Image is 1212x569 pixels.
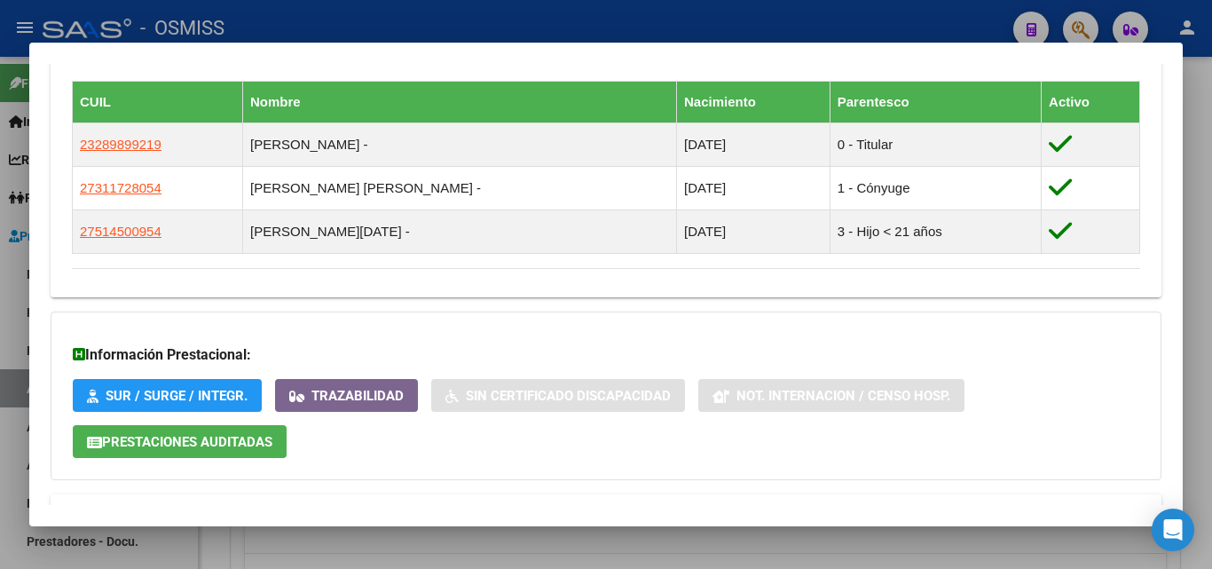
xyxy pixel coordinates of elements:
th: Nombre [242,82,676,123]
mat-expansion-panel-header: Aportes y Contribuciones del Afiliado: 20537838427 [51,494,1161,537]
th: Nacimiento [677,82,830,123]
span: Trazabilidad [311,388,404,404]
button: Not. Internacion / Censo Hosp. [698,379,964,412]
td: [PERSON_NAME][DATE] - [242,210,676,254]
span: 23289899219 [80,137,161,152]
span: 27311728054 [80,180,161,195]
span: 27514500954 [80,224,161,239]
button: SUR / SURGE / INTEGR. [73,379,262,412]
span: Prestaciones Auditadas [102,434,272,450]
span: Not. Internacion / Censo Hosp. [736,388,950,404]
div: Open Intercom Messenger [1152,509,1194,551]
td: [DATE] [677,167,830,210]
th: Parentesco [830,82,1041,123]
span: Sin Certificado Discapacidad [466,388,671,404]
td: 0 - Titular [830,123,1041,167]
button: Prestaciones Auditadas [73,425,287,458]
td: 3 - Hijo < 21 años [830,210,1041,254]
td: [PERSON_NAME] [PERSON_NAME] - [242,167,676,210]
th: CUIL [73,82,243,123]
td: 1 - Cónyuge [830,167,1041,210]
span: SUR / SURGE / INTEGR. [106,388,248,404]
button: Trazabilidad [275,379,418,412]
td: [PERSON_NAME] - [242,123,676,167]
td: [DATE] [677,123,830,167]
button: Sin Certificado Discapacidad [431,379,685,412]
h3: Información Prestacional: [73,344,1139,366]
th: Activo [1042,82,1140,123]
td: [DATE] [677,210,830,254]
